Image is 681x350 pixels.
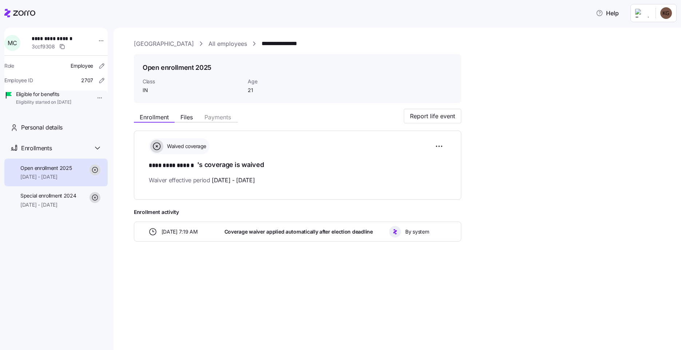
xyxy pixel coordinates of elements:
span: Open enrollment 2025 [20,164,72,172]
span: [DATE] - [DATE] [212,176,255,185]
span: Enrollment activity [134,208,461,216]
span: Eligible for benefits [16,91,71,98]
span: Employee ID [4,77,33,84]
span: Enrollment [140,114,169,120]
span: Help [596,9,619,17]
span: Waived coverage [165,143,206,150]
span: By system [405,228,429,235]
h1: Open enrollment 2025 [143,63,211,72]
a: All employees [208,39,247,48]
span: IN [143,87,242,94]
span: Class [143,78,242,85]
span: Waiver effective period [149,176,255,185]
span: 2707 [81,77,93,84]
span: Enrollments [21,144,52,153]
span: M C [8,40,17,46]
span: Special enrollment 2024 [20,192,76,199]
span: Eligibility started on [DATE] [16,99,71,106]
span: Role [4,62,14,69]
a: [GEOGRAPHIC_DATA] [134,39,194,48]
h1: 's coverage is waived [149,160,446,170]
span: Employee [71,62,93,69]
span: Personal details [21,123,63,132]
span: Age [248,78,321,85]
button: Report life event [404,109,461,123]
span: [DATE] - [DATE] [20,201,76,208]
img: Employer logo [635,9,650,17]
span: 21 [248,87,321,94]
button: Help [590,6,625,20]
span: Payments [204,114,231,120]
span: Coverage waiver applied automatically after election deadline [224,228,373,235]
span: [DATE] 7:19 AM [162,228,198,235]
span: 3ccf9308 [32,43,55,50]
span: Files [180,114,193,120]
img: b34cea83cf096b89a2fb04a6d3fa81b3 [660,7,672,19]
span: [DATE] - [DATE] [20,173,72,180]
span: Report life event [410,112,455,120]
